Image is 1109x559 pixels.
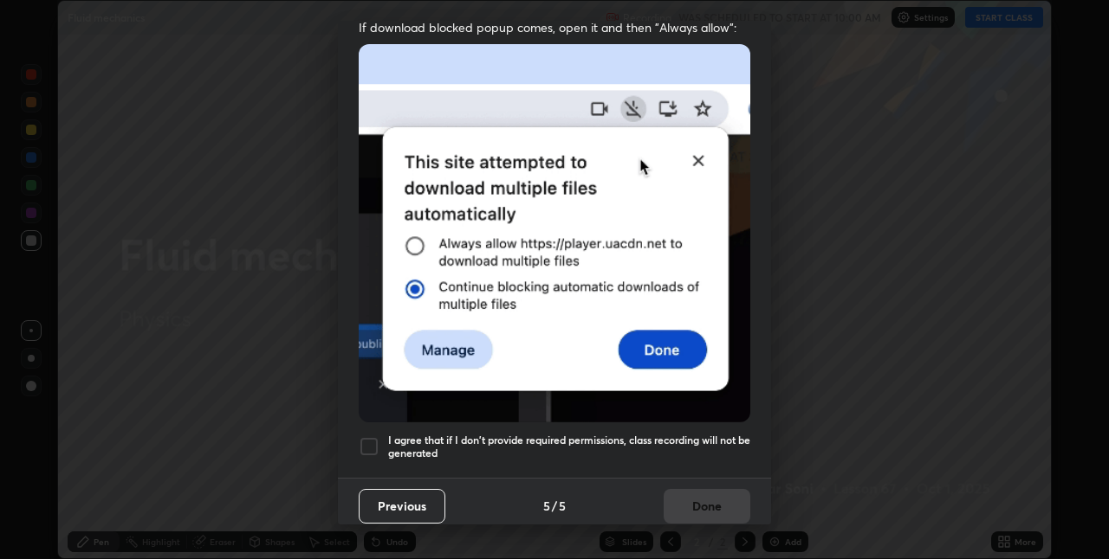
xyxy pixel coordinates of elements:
[359,489,445,524] button: Previous
[359,19,750,35] span: If download blocked popup comes, open it and then "Always allow":
[543,497,550,515] h4: 5
[359,44,750,422] img: downloads-permission-blocked.gif
[559,497,566,515] h4: 5
[552,497,557,515] h4: /
[388,434,750,460] h5: I agree that if I don't provide required permissions, class recording will not be generated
